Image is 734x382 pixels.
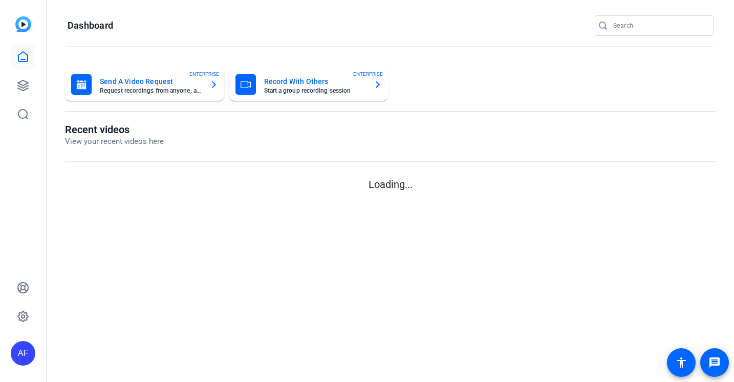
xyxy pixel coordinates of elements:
button: Record With OthersStart a group recording sessionENTERPRISE [229,68,388,101]
div: AF [11,341,35,366]
h1: Recent videos [65,123,164,136]
h1: Dashboard [68,19,113,32]
mat-card-subtitle: Start a group recording session [264,88,366,94]
input: Search [613,19,705,32]
mat-icon: accessibility [675,356,687,369]
mat-icon: message [708,356,721,369]
span: ENTERPRISE [353,70,383,78]
span: ENTERPRISE [189,70,219,78]
p: Loading... [65,177,716,192]
mat-card-title: Send A Video Request [100,75,202,88]
mat-card-subtitle: Request recordings from anyone, anywhere [100,88,202,94]
img: blue-gradient.svg [15,16,31,32]
p: View your recent videos here [65,136,164,147]
button: Send A Video RequestRequest recordings from anyone, anywhereENTERPRISE [65,68,224,101]
mat-card-title: Record With Others [264,75,366,88]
